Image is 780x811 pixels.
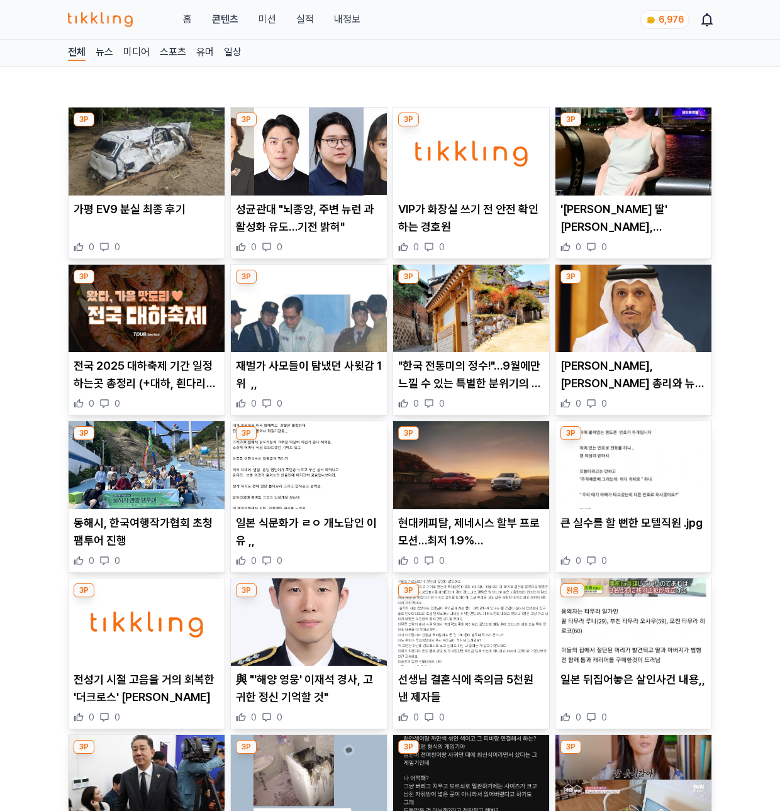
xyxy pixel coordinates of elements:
[398,201,544,236] p: VIP가 화장실 쓰기 전 안전 확인하는 경호원
[69,108,225,196] img: 가평 EV9 분실 최종 후기
[439,397,445,410] span: 0
[560,671,706,688] p: 일본 뒤집어놓은 살인사건 내용,,
[277,711,282,724] span: 0
[560,426,581,440] div: 3P
[74,671,220,706] p: 전성기 시절 고음을 거의 회복한 '더크로스' [PERSON_NAME]
[251,554,257,567] span: 0
[74,740,94,754] div: 3P
[114,397,120,410] span: 0
[74,583,94,597] div: 3P
[68,578,225,730] div: 3P 전성기 시절 고음을 거의 회복한 '더크로스' 김혁건 전성기 시절 고음을 거의 회복한 '더크로스' [PERSON_NAME] 0 0
[68,421,225,573] div: 3P 동해시, 한국여행작가협회 초청 팸투어 진행 동해시, 한국여행작가협회 초청 팸투어 진행 0 0
[69,421,225,509] img: 동해시, 한국여행작가협회 초청 팸투어 진행
[68,264,225,416] div: 3P 전국 2025 대하축제 기간 일정 하는곳 총정리 (+대하, 흰다리새우 차이) 전국 2025 대하축제 기간 일정 하는곳 총정리 (+대하, 흰다리새우 차이) 0 0
[393,578,550,730] div: 3P 선생님 결혼식에 축의금 5천원 낸 제자들 선생님 결혼식에 축의금 5천원 낸 제자들 0 0
[160,45,186,61] a: 스포츠
[555,421,711,509] img: 큰 실수를 할 뻔한 모텔직원 .jpg
[296,12,314,27] a: 실적
[413,554,419,567] span: 0
[74,514,220,549] p: 동해시, 한국여행작가협회 초청 팸투어 진행
[576,554,581,567] span: 0
[560,113,581,126] div: 3P
[236,740,257,754] div: 3P
[393,107,550,259] div: 3P VIP가 화장실 쓰기 전 안전 확인하는 경호원 VIP가 화장실 쓰기 전 안전 확인하는 경호원 0 0
[560,357,706,392] p: [PERSON_NAME], [PERSON_NAME] 총리와 뉴욕 회담
[555,264,712,416] div: 3P 트럼프, 카타르 총리와 뉴욕 회담 [PERSON_NAME], [PERSON_NAME] 총리와 뉴욕 회담 0 0
[89,711,94,724] span: 0
[231,265,387,353] img: 재벌가 사모들이 탐냈던 사윗감 1위 ,,
[439,554,445,567] span: 0
[555,578,712,730] div: 읽음 일본 뒤집어놓은 살인사건 내용,, 일본 뒤집어놓은 살인사건 내용,, 0 0
[560,514,706,532] p: 큰 실수를 할 뻔한 모텔직원 .jpg
[393,421,550,573] div: 3P 현대캐피탈, 제네시스 할부 프로모션…최저 1.9% 금리혜택 현대캐피탈, 제네시스 할부 프로모션…최저 1.9% [PERSON_NAME][PERSON_NAME] 0 0
[231,578,387,666] img: 與 "'해양 영웅' 이재석 경사, 고귀한 정신 기억할 것"
[555,578,711,666] img: 일본 뒤집어놓은 살인사건 내용,,
[89,397,94,410] span: 0
[560,201,706,236] p: '[PERSON_NAME] 딸' [PERSON_NAME], [PERSON_NAME] 금수저…상하이 야경보다 예뻐
[236,113,257,126] div: 3P
[560,270,581,284] div: 3P
[439,241,445,253] span: 0
[114,711,120,724] span: 0
[251,241,257,253] span: 0
[69,265,225,353] img: 전국 2025 대하축제 기간 일정 하는곳 총정리 (+대하, 흰다리새우 차이)
[601,554,607,567] span: 0
[398,583,419,597] div: 3P
[439,711,445,724] span: 0
[212,12,238,27] a: 콘텐츠
[236,671,382,706] p: 與 "'해양 영웅' 이재석 경사, 고귀한 정신 기억할 것"
[183,12,192,27] a: 홈
[251,397,257,410] span: 0
[398,270,419,284] div: 3P
[230,107,387,259] div: 3P 성균관대 "뇌종양, 주변 뉴런 과활성화 유도…기전 밝혀" 성균관대 "뇌종양, 주변 뉴런 과활성화 유도…기전 밝혀" 0 0
[231,108,387,196] img: 성균관대 "뇌종양, 주변 뉴런 과활성화 유도…기전 밝혀"
[236,270,257,284] div: 3P
[74,201,220,218] p: 가평 EV9 분실 최종 후기
[96,45,113,61] a: 뉴스
[231,421,387,509] img: 일본 식문화가 ㄹㅇ 개노답인 이유 ,,
[398,514,544,549] p: 현대캐피탈, 제네시스 할부 프로모션…최저 1.9% [PERSON_NAME][PERSON_NAME]
[398,740,419,754] div: 3P
[236,514,382,549] p: 일본 식문화가 ㄹㅇ 개노답인 이유 ,,
[393,108,549,196] img: VIP가 화장실 쓰기 전 안전 확인하는 경호원
[398,357,544,392] p: "한국 전통미의 정수!"…9월에만 느낄 수 있는 특별한 분위기의 한옥마을 BEST 4 추천
[398,426,419,440] div: 3P
[74,426,94,440] div: 3P
[277,554,282,567] span: 0
[576,241,581,253] span: 0
[555,421,712,573] div: 3P 큰 실수를 할 뻔한 모텔직원 .jpg 큰 실수를 할 뻔한 모텔직원 .jpg 0 0
[196,45,214,61] a: 유머
[601,241,607,253] span: 0
[659,14,684,25] span: 6,976
[236,201,382,236] p: 성균관대 "뇌종양, 주변 뉴런 과활성화 유도…기전 밝혀"
[398,113,419,126] div: 3P
[601,397,607,410] span: 0
[334,12,360,27] a: 내정보
[576,397,581,410] span: 0
[413,711,419,724] span: 0
[89,554,94,567] span: 0
[68,107,225,259] div: 3P 가평 EV9 분실 최종 후기 가평 EV9 분실 최종 후기 0 0
[230,264,387,416] div: 3P 재벌가 사모들이 탐냈던 사윗감 1위 ,, 재벌가 사모들이 탐냈던 사윗감 1위 ,, 0 0
[69,578,225,666] img: 전성기 시절 고음을 거의 회복한 '더크로스' 김혁건
[646,15,656,25] img: coin
[114,241,120,253] span: 0
[74,113,94,126] div: 3P
[123,45,150,61] a: 미디어
[393,265,549,353] img: "한국 전통미의 정수!"…9월에만 느낄 수 있는 특별한 분위기의 한옥마을 BEST 4 추천
[555,107,712,259] div: 3P '강석우 딸' 강다은, 미모 금수저…상하이 야경보다 예뻐 '[PERSON_NAME] 딸' [PERSON_NAME], [PERSON_NAME] 금수저…상하이 야경보다 예뻐...
[230,578,387,730] div: 3P 與 "'해양 영웅' 이재석 경사, 고귀한 정신 기억할 것" 與 "'해양 영웅' 이재석 경사, 고귀한 정신 기억할 것" 0 0
[393,578,549,666] img: 선생님 결혼식에 축의금 5천원 낸 제자들
[68,12,133,27] img: 티끌링
[230,421,387,573] div: 3P 일본 식문화가 ㄹㅇ 개노답인 이유 ,, 일본 식문화가 ㄹㅇ 개노답인 이유 ,, 0 0
[398,671,544,706] p: 선생님 결혼식에 축의금 5천원 낸 제자들
[224,45,242,61] a: 일상
[236,583,257,597] div: 3P
[74,357,220,392] p: 전국 2025 대하축제 기간 일정 하는곳 총정리 (+대하, 흰다리새우 차이)
[68,45,86,61] a: 전체
[114,554,120,567] span: 0
[236,426,257,440] div: 3P
[413,241,419,253] span: 0
[251,711,257,724] span: 0
[413,397,419,410] span: 0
